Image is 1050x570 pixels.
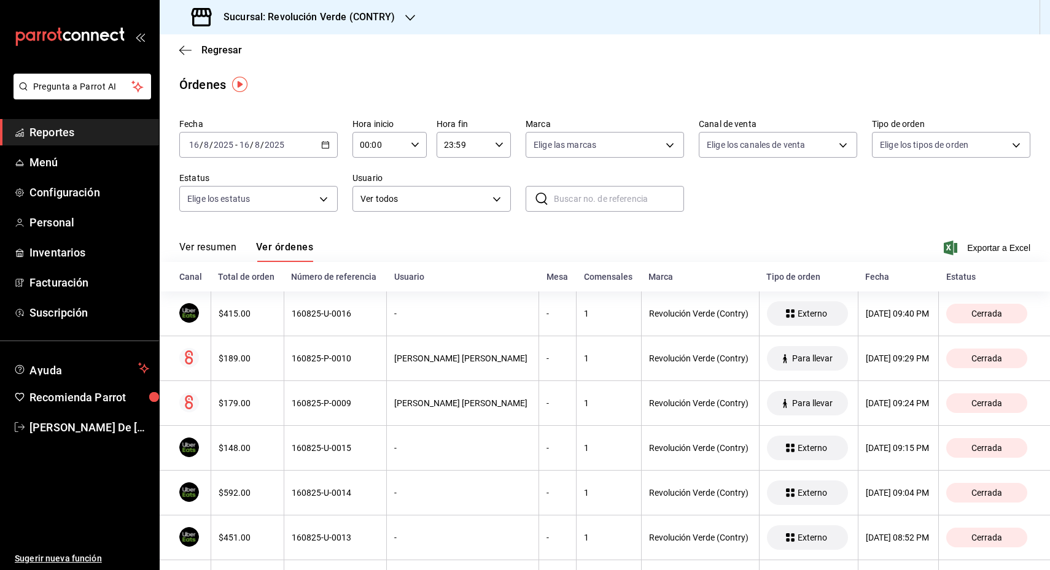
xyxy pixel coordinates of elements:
[534,139,596,151] span: Elige las marcas
[201,44,242,56] span: Regresar
[29,304,149,321] span: Suscripción
[648,272,752,282] div: Marca
[394,309,531,318] div: -
[29,419,149,436] span: [PERSON_NAME] De [PERSON_NAME]
[394,398,531,408] div: [PERSON_NAME] [PERSON_NAME]
[649,533,752,542] div: Revolución Verde (Contry)
[187,193,250,205] span: Elige los estatus
[292,398,379,408] div: 160825-P-0009
[546,443,569,453] div: -
[865,272,931,282] div: Fecha
[546,398,569,408] div: -
[966,309,1007,318] span: Cerrada
[394,443,531,453] div: -
[546,309,569,318] div: -
[250,140,254,150] span: /
[256,241,313,262] button: Ver órdenes
[29,361,133,376] span: Ayuda
[203,140,209,150] input: --
[135,32,145,42] button: open_drawer_menu
[219,533,276,542] div: $451.00
[946,272,1030,282] div: Estatus
[793,488,832,498] span: Externo
[219,353,276,363] div: $189.00
[292,309,379,318] div: 160825-U-0016
[649,488,752,498] div: Revolución Verde (Contry)
[29,274,149,291] span: Facturación
[232,77,247,92] img: Tooltip marker
[584,309,634,318] div: 1
[29,244,149,261] span: Inventarios
[292,353,379,363] div: 160825-P-0010
[292,488,379,498] div: 160825-U-0014
[793,309,832,318] span: Externo
[880,139,968,151] span: Elige los tipos de orden
[649,309,752,318] div: Revolución Verde (Contry)
[546,272,569,282] div: Mesa
[554,187,684,211] input: Buscar no. de referencia
[437,120,511,128] label: Hora fin
[866,443,931,453] div: [DATE] 09:15 PM
[584,443,634,453] div: 1
[866,353,931,363] div: [DATE] 09:29 PM
[219,443,276,453] div: $148.00
[966,488,1007,498] span: Cerrada
[787,353,838,363] span: Para llevar
[649,353,752,363] div: Revolución Verde (Contry)
[584,533,634,542] div: 1
[394,272,532,282] div: Usuario
[584,353,634,363] div: 1
[584,488,634,498] div: 1
[866,398,931,408] div: [DATE] 09:24 PM
[793,443,832,453] span: Externo
[526,120,684,128] label: Marca
[649,443,752,453] div: Revolución Verde (Contry)
[29,124,149,141] span: Reportes
[200,140,203,150] span: /
[546,533,569,542] div: -
[546,488,569,498] div: -
[966,353,1007,363] span: Cerrada
[254,140,260,150] input: --
[966,398,1007,408] span: Cerrada
[787,398,838,408] span: Para llevar
[179,120,338,128] label: Fecha
[219,309,276,318] div: $415.00
[189,140,200,150] input: --
[699,120,857,128] label: Canal de venta
[219,398,276,408] div: $179.00
[235,140,238,150] span: -
[793,533,832,542] span: Externo
[239,140,250,150] input: --
[707,139,805,151] span: Elige los canales de venta
[179,44,242,56] button: Regresar
[33,80,132,93] span: Pregunta a Parrot AI
[292,533,379,542] div: 160825-U-0013
[584,398,634,408] div: 1
[219,488,276,498] div: $592.00
[264,140,285,150] input: ----
[966,533,1007,542] span: Cerrada
[291,272,379,282] div: Número de referencia
[966,443,1007,453] span: Cerrada
[179,75,226,94] div: Órdenes
[352,174,511,182] label: Usuario
[352,120,427,128] label: Hora inicio
[649,398,752,408] div: Revolución Verde (Contry)
[292,443,379,453] div: 160825-U-0015
[9,89,151,102] a: Pregunta a Parrot AI
[394,488,531,498] div: -
[214,10,395,25] h3: Sucursal: Revolución Verde (CONTRY)
[179,241,313,262] div: navigation tabs
[29,389,149,406] span: Recomienda Parrot
[218,272,276,282] div: Total de orden
[584,272,634,282] div: Comensales
[866,309,931,318] div: [DATE] 09:40 PM
[15,552,149,565] span: Sugerir nueva función
[866,533,931,542] div: [DATE] 08:52 PM
[946,241,1030,255] button: Exportar a Excel
[29,184,149,201] span: Configuración
[209,140,213,150] span: /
